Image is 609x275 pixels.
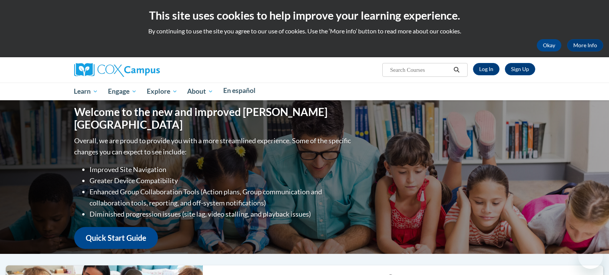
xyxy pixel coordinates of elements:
[473,63,499,75] a: Log In
[389,65,451,75] input: Search Courses
[537,39,561,51] button: Okay
[90,186,353,209] li: Enhanced Group Collaboration Tools (Action plans, Group communication and collaboration tools, re...
[578,244,603,269] iframe: Button to launch messaging window
[69,83,103,100] a: Learn
[74,66,160,73] a: Cox Campus
[6,27,603,35] p: By continuing to use the site you agree to our use of cookies. Use the ‘More info’ button to read...
[451,65,462,75] button: Search
[505,63,535,75] a: Register
[187,87,213,96] span: About
[103,83,142,100] a: Engage
[6,8,603,23] h2: This site uses cookies to help improve your learning experience.
[74,63,160,77] img: Cox Campus
[74,135,353,157] p: Overall, we are proud to provide you with a more streamlined experience. Some of the specific cha...
[147,87,178,96] span: Explore
[90,175,353,186] li: Greater Device Compatibility
[182,83,218,100] a: About
[223,86,256,94] span: En español
[90,209,353,220] li: Diminished progression issues (site lag, video stalling, and playback issues)
[74,106,353,131] h1: Welcome to the new and improved [PERSON_NAME][GEOGRAPHIC_DATA]
[453,67,460,73] i: 
[63,83,547,100] div: Main menu
[108,87,137,96] span: Engage
[74,227,158,249] a: Quick Start Guide
[218,83,261,99] a: En español
[142,83,183,100] a: Explore
[90,164,353,175] li: Improved Site Navigation
[567,39,603,51] a: More Info
[74,87,98,96] span: Learn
